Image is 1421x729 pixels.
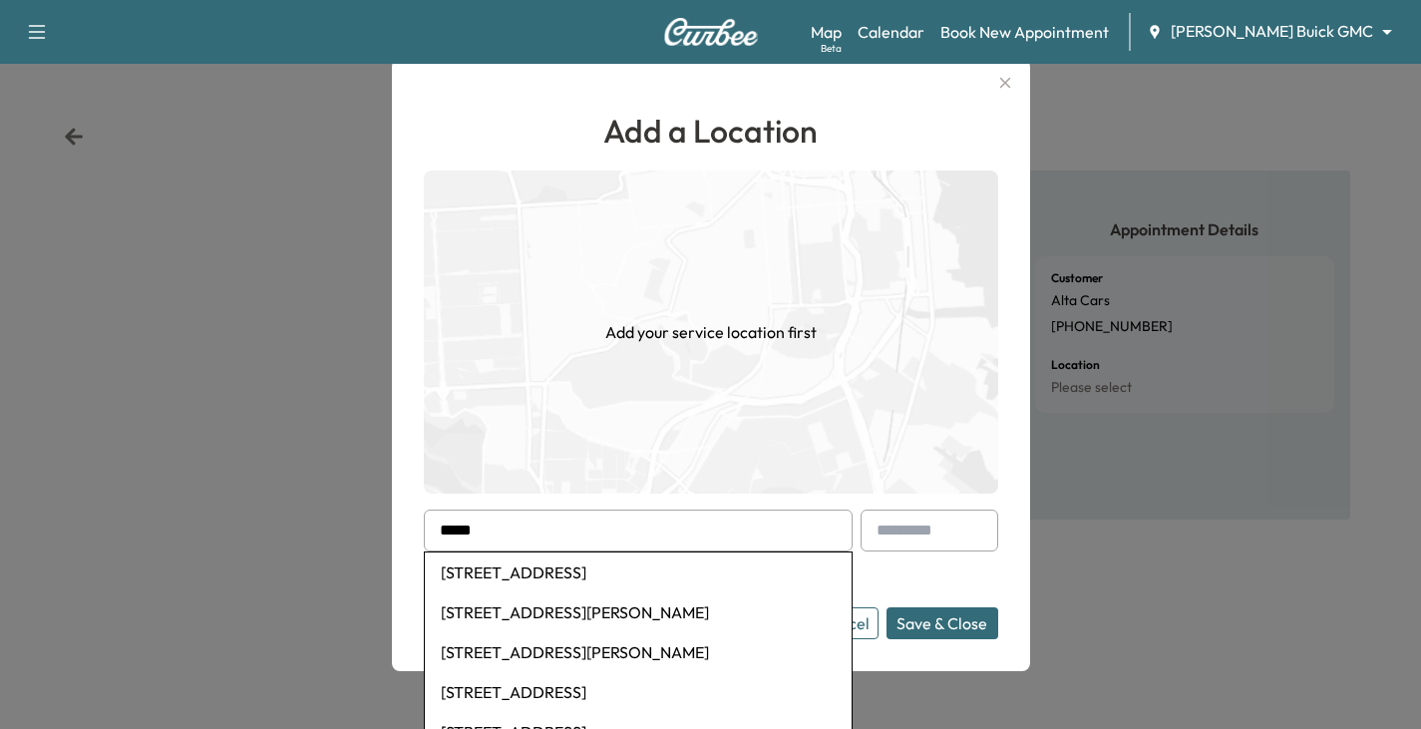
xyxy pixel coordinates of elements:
[425,592,852,632] li: [STREET_ADDRESS][PERSON_NAME]
[663,18,759,46] img: Curbee Logo
[1171,20,1373,43] span: [PERSON_NAME] Buick GMC
[425,632,852,672] li: [STREET_ADDRESS][PERSON_NAME]
[424,171,998,494] img: empty-map-CL6vilOE.png
[887,607,998,639] button: Save & Close
[425,552,852,592] li: [STREET_ADDRESS]
[858,20,924,44] a: Calendar
[425,672,852,712] li: [STREET_ADDRESS]
[605,320,817,344] h1: Add your service location first
[811,20,842,44] a: MapBeta
[424,107,998,155] h1: Add a Location
[821,41,842,56] div: Beta
[940,20,1109,44] a: Book New Appointment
